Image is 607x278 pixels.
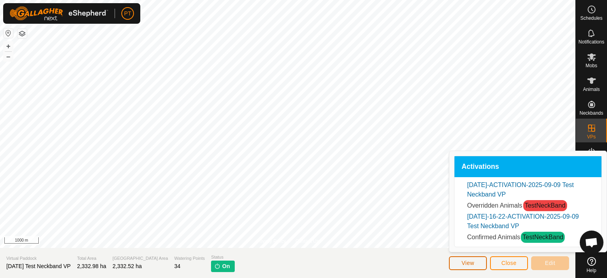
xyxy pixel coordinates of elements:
[467,234,520,240] span: Confirmed Animals
[501,260,517,266] span: Close
[113,255,168,262] span: [GEOGRAPHIC_DATA] Area
[9,6,108,21] img: Gallagher Logo
[17,29,27,38] button: Map Layers
[449,256,487,270] button: View
[580,16,602,21] span: Schedules
[467,202,522,209] span: Overridden Animals
[525,202,566,209] a: TestNeckBand
[467,213,579,229] a: [DATE]-16-22-ACTIVATION-2025-09-09 Test Neckband VP
[462,260,474,266] span: View
[531,256,569,270] button: Edit
[174,255,205,262] span: Watering Points
[222,262,230,270] span: On
[296,238,319,245] a: Contact Us
[580,231,603,254] div: Open chat
[522,234,563,240] a: TestNeckBand
[211,254,234,261] span: Status
[587,134,596,139] span: VPs
[462,163,499,170] span: Activations
[579,111,603,115] span: Neckbands
[586,63,597,68] span: Mobs
[545,260,555,266] span: Edit
[256,238,286,245] a: Privacy Policy
[113,263,142,269] span: 2,332.52 ha
[586,268,596,273] span: Help
[174,263,181,269] span: 34
[576,254,607,276] a: Help
[467,182,574,198] a: [DATE]-ACTIVATION-2025-09-09 Test Neckband VP
[214,263,221,269] img: turn-on
[4,42,13,51] button: +
[6,255,71,262] span: Virtual Paddock
[6,263,71,269] span: [DATE] Test Neckband VP
[579,40,604,44] span: Notifications
[4,28,13,38] button: Reset Map
[124,9,131,18] span: PT
[583,87,600,92] span: Animals
[77,263,106,269] span: 2,332.98 ha
[77,255,106,262] span: Total Area
[4,52,13,61] button: –
[490,256,528,270] button: Close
